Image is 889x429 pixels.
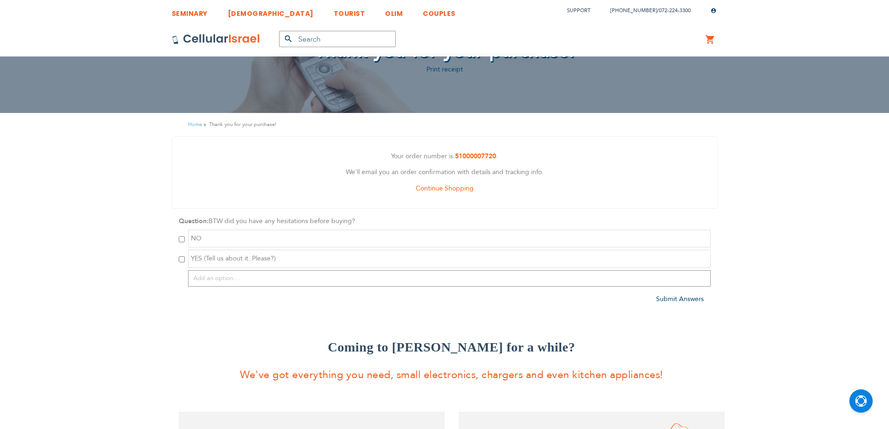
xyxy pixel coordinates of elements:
span: NO [191,234,202,243]
p: Your order number is: . [179,151,710,162]
a: Print receipt [427,65,463,74]
a: Support [567,7,590,14]
p: We'll email you an order confirmation with details and tracking info. [179,167,710,178]
a: COUPLES [423,2,455,20]
p: We've got everything you need, small electronics, chargers and even kitchen appliances! [179,366,725,384]
input: Search [279,31,396,47]
strong: Question: [179,217,209,225]
input: Add an option... [188,270,711,287]
a: Home [188,121,202,128]
a: Continue Shopping [416,184,474,193]
span: BTW did you have any hesitations before buying? [209,217,355,225]
a: [DEMOGRAPHIC_DATA] [228,2,314,20]
a: TOURIST [334,2,365,20]
img: Cellular Israel Logo [172,34,260,45]
a: 51000007720 [455,152,496,161]
a: 072-224-3300 [659,7,691,14]
h3: Coming to [PERSON_NAME] for a while? [179,338,725,357]
li: / [601,4,691,17]
span: YES (Tell us about it. Please?) [191,254,276,263]
a: Submit Answers [656,295,704,303]
a: SEMINARY [172,2,208,20]
a: [PHONE_NUMBER] [610,7,657,14]
strong: Thank you for your purchase! [209,120,276,129]
a: OLIM [385,2,403,20]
